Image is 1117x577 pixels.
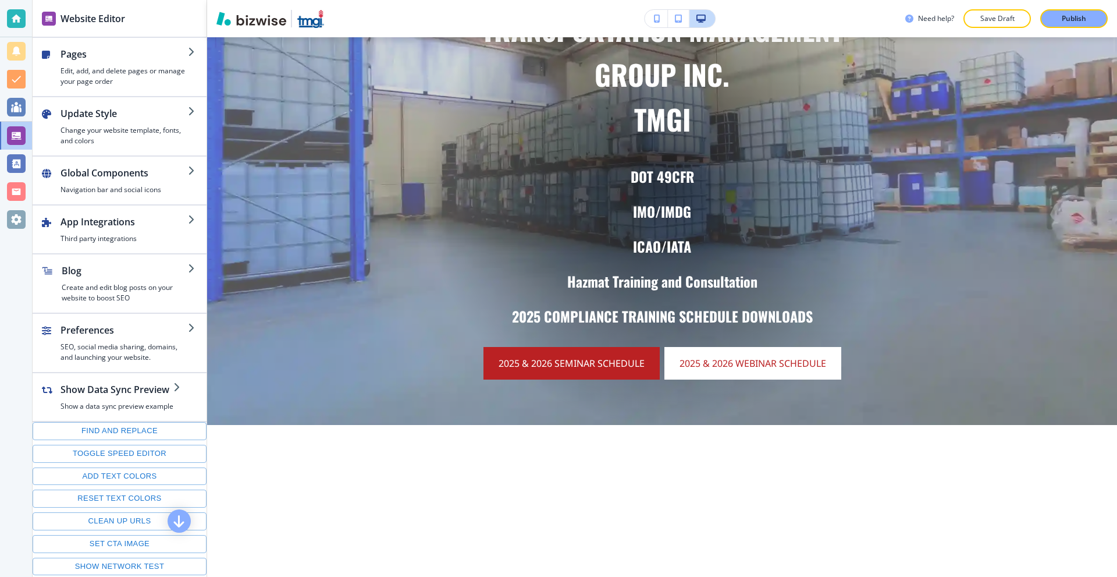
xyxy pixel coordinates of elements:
[33,535,207,553] button: Set CTA image
[33,558,207,576] button: Show network test
[33,468,207,486] button: Add text colors
[61,383,173,397] h2: Show Data Sync Preview
[918,13,954,24] h3: Need help?
[33,490,207,508] button: Reset text colors
[1062,13,1086,24] p: Publish
[62,264,188,278] h2: Blog
[61,401,173,412] h4: Show a data sync preview example
[963,9,1031,28] button: Save Draft
[33,38,207,96] button: PagesEdit, add, and delete pages or manage your page order
[61,185,188,195] h4: Navigation bar and social icons
[33,157,207,204] button: Global ComponentsNavigation bar and social icons
[1040,9,1108,28] button: Publish
[33,512,207,530] button: Clean up URLs
[33,254,207,313] button: BlogCreate and edit blog posts on your website to boost SEO
[33,373,192,421] button: Show Data Sync PreviewShow a data sync preview example
[664,347,841,380] a: 2025 & 2026 WEBINAR SCHEDULE
[61,107,188,121] h2: Update Style
[979,13,1016,24] p: Save Draft
[567,271,757,292] strong: Hazmat Training and ﻿Consultation
[633,236,691,257] strong: ICAO/IATA
[680,356,826,370] span: 2025 & 2026 WEBINAR SCHEDULE
[33,445,207,463] button: Toggle speed editor
[61,12,125,26] h2: Website Editor
[499,356,645,370] span: 2025 & 2026 SEMINAR SCHEDULE
[61,215,188,229] h2: App Integrations
[483,347,660,380] a: 2025 & 2026 SEMINAR SCHEDULE
[61,66,188,87] h4: Edit, add, and delete pages or manage your page order
[61,323,188,337] h2: Preferences
[512,306,813,327] strong: 2025 COMPLIANCE TRAINING SCHEDULE DOWNLOADS
[33,422,207,440] button: Find and replace
[62,282,188,303] h4: Create and edit blog posts on your website to boost SEO
[595,54,730,95] strong: GROUP INC.
[61,47,188,61] h2: Pages
[297,9,325,28] img: Your Logo
[631,166,694,187] strong: DOT 49CFR
[634,98,691,140] strong: TMGI
[42,12,56,26] img: editor icon
[33,314,207,372] button: PreferencesSEO, social media sharing, domains, and launching your website.
[61,342,188,363] h4: SEO, social media sharing, domains, and launching your website.
[61,233,188,244] h4: Third party integrations
[33,97,207,155] button: Update StyleChange your website template, fonts, and colors
[61,166,188,180] h2: Global Components
[61,125,188,146] h4: Change your website template, fonts, and colors
[33,206,207,253] button: App IntegrationsThird party integrations
[216,12,286,26] img: Bizwise Logo
[633,201,691,222] strong: IMO/IMDG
